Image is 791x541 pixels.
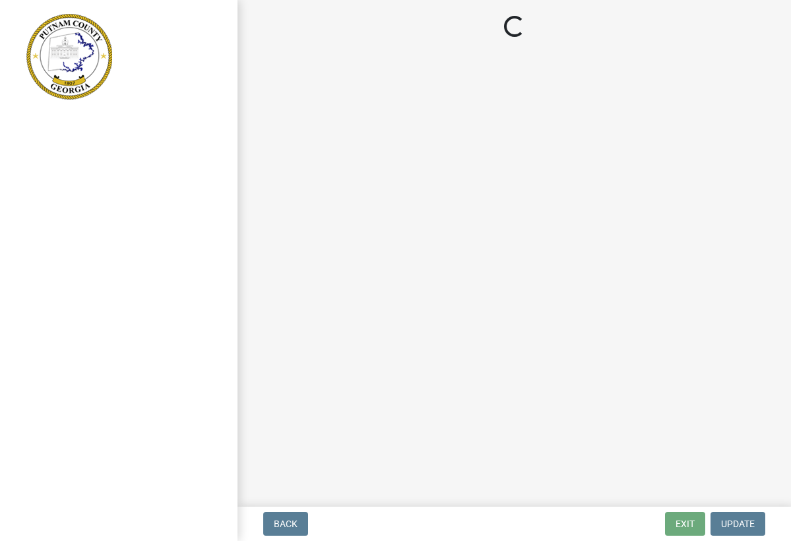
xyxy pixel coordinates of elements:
span: Back [274,519,298,529]
span: Update [721,519,755,529]
button: Update [711,512,765,536]
img: Putnam County, Georgia [26,14,112,100]
button: Exit [665,512,705,536]
button: Back [263,512,308,536]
